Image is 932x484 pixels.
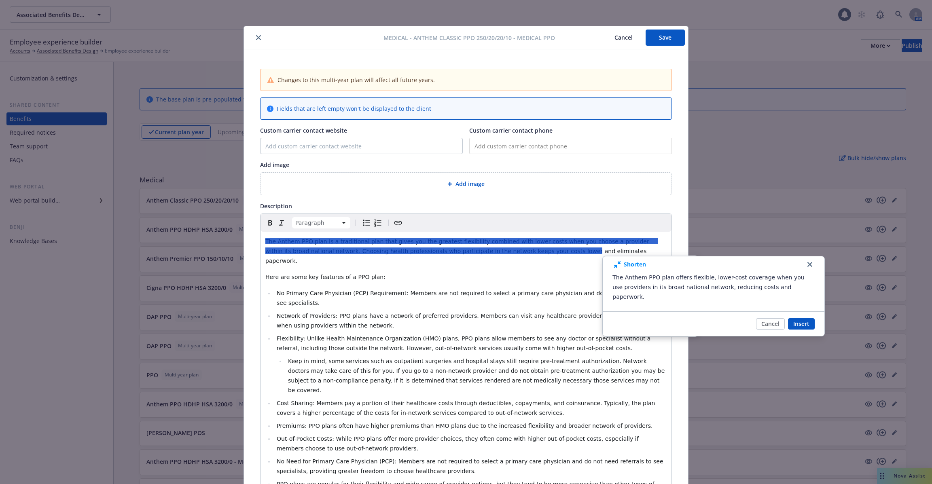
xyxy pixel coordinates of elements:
[265,217,276,228] button: Bold
[277,313,661,329] span: Network of Providers: PPO plans have a network of preferred providers. Members can visit any heal...
[372,217,383,228] button: Numbered list
[277,400,657,416] span: Cost Sharing: Members pay a portion of their healthcare costs through deductibles, copayments, an...
[260,172,672,195] div: Add image
[361,217,372,228] button: Bulleted list
[288,358,667,393] span: Keep in mind, some services such as outpatient surgeries and hospital stays still require pre-tre...
[260,161,289,169] span: Add image
[260,127,347,134] span: Custom carrier contact website
[602,30,646,46] button: Cancel
[469,127,553,134] span: Custom carrier contact phone
[612,273,815,302] p: The Anthem PPO plan offers flexible, lower-cost coverage when you use providers in its broad nati...
[612,260,646,269] h1: Shorten
[392,217,404,228] button: Create link
[292,217,350,228] button: Block type
[277,335,652,351] span: Flexibility: Unlike Health Maintenance Organization (HMO) plans, PPO plans allow members to see a...
[277,423,652,429] span: Premiums: PPO plans often have higher premiums than HMO plans due to the increased flexibility an...
[276,217,287,228] button: Italic
[756,318,785,330] button: Cancel
[469,138,672,154] input: Add custom carrier contact phone
[277,290,665,306] span: No Primary Care Physician (PCP) Requirement: Members are not required to select a primary care ph...
[383,34,555,42] span: Medical - Anthem Classic PPO 250/20/20/10 - Medical PPO
[277,76,435,84] span: Changes to this multi-year plan will affect all future years.
[265,274,386,280] span: Here are some key features of a PPO plan:
[260,202,292,210] span: Description
[254,33,263,42] button: close
[646,30,685,46] button: Save
[277,458,665,474] span: No Need for Primary Care Physician (PCP): Members are not required to select a primary care physi...
[277,435,640,452] span: Out-of-Pocket Costs: While PPO plans offer more provider choices, they often come with higher out...
[455,180,485,188] span: Add image
[277,104,431,113] span: Fields that are left empty won't be displayed to the client
[788,318,815,330] button: Insert
[261,138,462,154] input: Add custom carrier contact website
[361,217,383,228] div: toggle group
